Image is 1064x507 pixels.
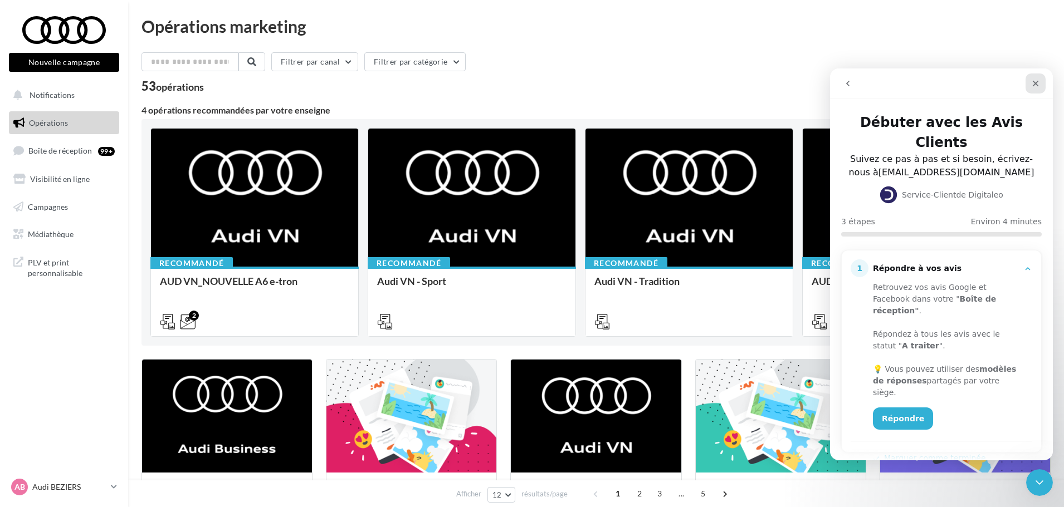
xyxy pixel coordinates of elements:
span: 3 [651,485,668,503]
div: 99+ [98,147,115,156]
span: Notifications [30,90,75,100]
div: AUD VN_NOUVELLE A6 e-tron [160,275,349,298]
div: opérations [156,82,204,92]
a: Boîte de réception99+ [7,139,121,163]
p: Audi BEZIERS [32,481,106,493]
div: Audi VN - Tradition [594,275,784,298]
button: Filtrer par catégorie [364,52,466,71]
div: 53 [141,80,204,92]
a: PLV et print personnalisable [7,250,121,283]
button: Filtrer par canal [271,52,358,71]
span: Visibilité en ligne [30,174,90,184]
span: résultats/page [521,489,568,499]
iframe: Intercom live chat [830,68,1053,460]
div: Audi VN - Sport [377,275,567,298]
button: 12 [487,487,516,503]
div: Opérations marketing [141,18,1051,35]
button: Nouvelle campagne [9,53,119,72]
a: Visibilité en ligne [7,168,121,191]
span: Afficher [456,489,481,499]
button: Marquer comme terminée [43,384,156,396]
a: Médiathèque [7,223,121,246]
a: AB Audi BEZIERS [9,476,119,498]
span: AB [14,481,25,493]
span: 12 [492,490,502,499]
iframe: Intercom live chat [1026,469,1053,496]
div: Recommandé [368,257,450,269]
span: ... [672,485,690,503]
span: Campagnes [28,201,68,211]
div: Recommandé [585,257,667,269]
span: Boîte de réception [28,146,92,155]
span: PLV et print personnalisable [28,255,115,279]
button: Notifications [7,83,117,107]
div: Recommandé [150,257,233,269]
span: Opérations [29,118,68,127]
div: AUDI VN_FIL ROUGE 2025 - A1, Q2, Q3, Q5 et Q4 e-tron [812,275,1001,298]
span: 1 [609,485,627,503]
a: Campagnes [7,195,121,219]
span: 2 [631,485,648,503]
span: Médiathèque [28,229,74,239]
div: 4 opérations recommandées par votre enseigne [141,106,1051,115]
div: 2 [189,311,199,321]
span: 5 [694,485,712,503]
div: Recommandé [802,257,885,269]
a: Opérations [7,111,121,135]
